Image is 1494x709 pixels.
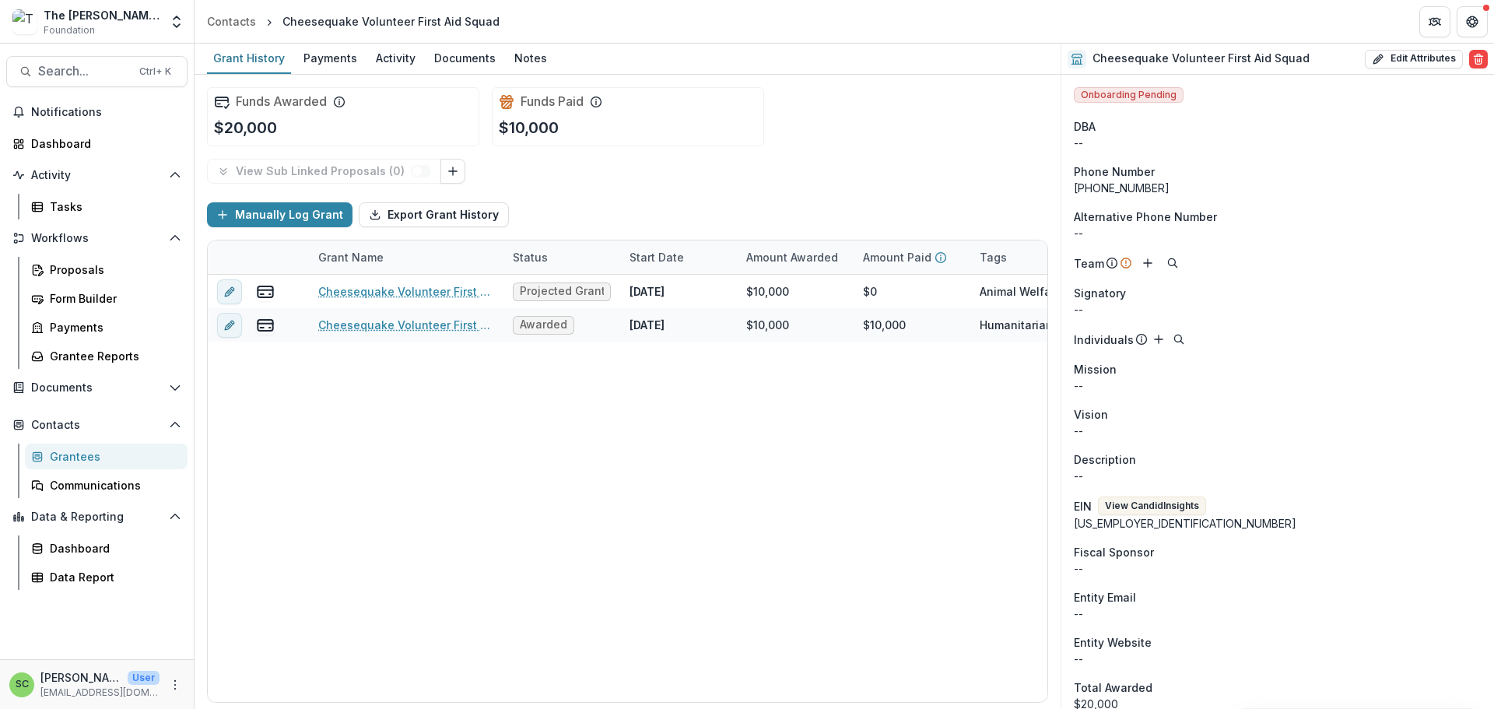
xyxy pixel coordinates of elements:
[309,240,503,274] div: Grant Name
[746,283,789,300] div: $10,000
[440,159,465,184] button: Link Grants
[309,249,393,265] div: Grant Name
[1138,254,1157,272] button: Add
[1074,406,1108,423] span: Vision
[44,23,95,37] span: Foundation
[50,540,175,556] div: Dashboard
[50,348,175,364] div: Grantee Reports
[25,535,188,561] a: Dashboard
[25,472,188,498] a: Communications
[970,249,1016,265] div: Tags
[428,47,502,69] div: Documents
[1074,589,1136,605] span: Entity Email
[25,194,188,219] a: Tasks
[620,249,693,265] div: Start Date
[297,44,363,74] a: Payments
[1074,225,1482,241] p: --
[503,240,620,274] div: Status
[854,240,970,274] div: Amount Paid
[201,10,262,33] a: Contacts
[6,412,188,437] button: Open Contacts
[370,47,422,69] div: Activity
[1074,651,1482,667] div: --
[1074,255,1104,272] p: Team
[1074,332,1134,348] p: Individuals
[6,504,188,529] button: Open Data & Reporting
[6,100,188,125] button: Notifications
[970,240,1087,274] div: Tags
[1074,87,1184,103] span: Onboarding Pending
[980,317,1078,333] div: Humanitarian Assistance,Animal Welfare,2024
[1074,180,1482,196] div: [PHONE_NUMBER]
[318,283,494,300] a: Cheesequake Volunteer First Aid Squad - 2025
[508,47,553,69] div: Notes
[217,313,242,338] button: edit
[236,165,411,178] p: View Sub Linked Proposals ( 0 )
[297,47,363,69] div: Payments
[737,240,854,274] div: Amount Awarded
[166,676,184,694] button: More
[25,564,188,590] a: Data Report
[217,279,242,304] button: edit
[6,56,188,87] button: Search...
[1163,254,1182,272] button: Search
[207,47,291,69] div: Grant History
[6,163,188,188] button: Open Activity
[1365,50,1463,68] button: Edit Attributes
[31,106,181,119] span: Notifications
[50,290,175,307] div: Form Builder
[1074,377,1482,394] p: --
[38,64,130,79] span: Search...
[499,116,559,139] p: $10,000
[630,317,665,333] p: [DATE]
[359,202,509,227] button: Export Grant History
[282,13,500,30] div: Cheesequake Volunteer First Aid Squad
[50,261,175,278] div: Proposals
[6,375,188,400] button: Open Documents
[50,319,175,335] div: Payments
[1074,285,1126,301] span: Signatory
[1098,497,1206,515] button: View CandidInsights
[31,381,163,395] span: Documents
[1419,6,1450,37] button: Partners
[6,131,188,156] a: Dashboard
[25,444,188,469] a: Grantees
[520,318,567,332] span: Awarded
[630,283,665,300] p: [DATE]
[201,10,506,33] nav: breadcrumb
[31,232,163,245] span: Workflows
[1074,423,1482,439] p: --
[50,448,175,465] div: Grantees
[508,44,553,74] a: Notes
[1074,209,1217,225] span: Alternative Phone Number
[256,316,275,335] button: view-payments
[207,13,256,30] div: Contacts
[1170,330,1188,349] button: Search
[40,669,121,686] p: [PERSON_NAME]
[207,202,352,227] button: Manually Log Grant
[1074,515,1482,532] div: [US_EMPLOYER_IDENTIFICATION_NUMBER]
[236,94,327,109] h2: Funds Awarded
[1092,52,1310,65] h2: Cheesequake Volunteer First Aid Squad
[1074,451,1136,468] span: Description
[31,419,163,432] span: Contacts
[863,317,906,333] div: $10,000
[1074,634,1152,651] span: Entity Website
[1074,468,1482,484] p: --
[620,240,737,274] div: Start Date
[214,116,277,139] p: $20,000
[737,249,847,265] div: Amount Awarded
[50,477,175,493] div: Communications
[166,6,188,37] button: Open entity switcher
[25,257,188,283] a: Proposals
[1074,544,1154,560] span: Fiscal Sponsor
[1074,163,1155,180] span: Phone Number
[521,94,584,109] h2: Funds Paid
[25,343,188,369] a: Grantee Reports
[6,226,188,251] button: Open Workflows
[50,198,175,215] div: Tasks
[50,569,175,585] div: Data Report
[1074,605,1482,622] div: --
